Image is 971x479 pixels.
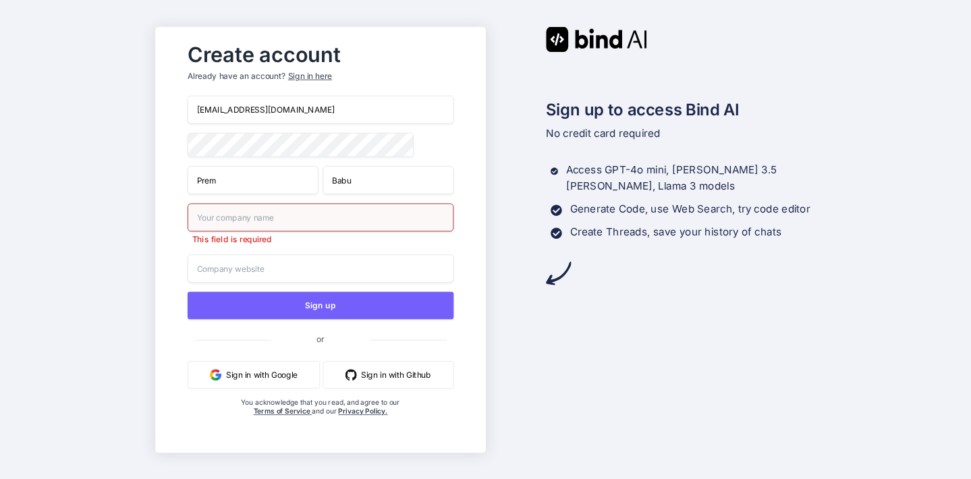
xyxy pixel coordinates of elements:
p: Access GPT-4o mini, [PERSON_NAME] 3.5 [PERSON_NAME], Llama 3 models [566,162,816,194]
img: arrow [546,260,571,285]
img: google [210,369,221,381]
img: Bind AI logo [546,26,647,51]
input: First Name [188,166,318,194]
div: You acknowledge that you read, and agree to our and our [232,397,410,443]
a: Privacy Policy. [338,407,387,416]
button: Sign in with Github [323,361,453,389]
span: or [271,325,370,353]
p: No credit card required [546,125,816,142]
button: Sign up [188,291,453,319]
h2: Create account [188,45,453,63]
div: Sign in here [288,70,332,82]
a: Terms of Service [253,407,312,416]
p: Generate Code, use Web Search, try code editor [570,201,810,217]
p: This field is required [188,233,453,245]
p: Create Threads, save your history of chats [570,224,781,240]
p: Already have an account? [188,70,453,82]
input: Last Name [323,166,453,194]
img: github [345,369,356,381]
h2: Sign up to access Bind AI [546,98,816,122]
button: Sign in with Google [188,361,320,389]
input: Your company name [188,203,453,231]
input: Company website [188,254,453,283]
input: Email [188,95,453,123]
